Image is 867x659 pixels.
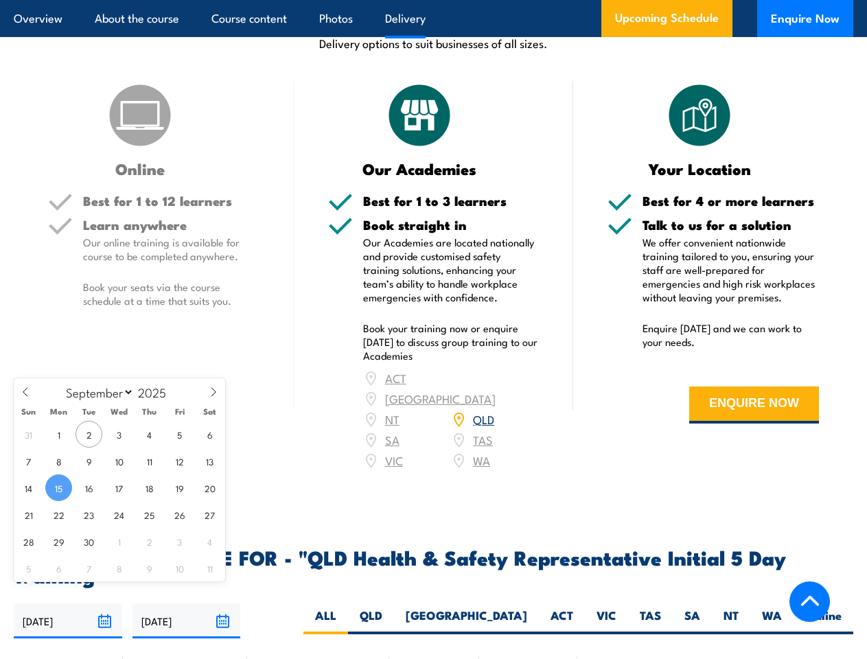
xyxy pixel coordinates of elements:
p: Our online training is available for course to be completed anywhere. [83,235,259,263]
p: Book your seats via the course schedule at a time that suits you. [83,280,259,308]
span: Tue [74,407,104,416]
span: Thu [135,407,165,416]
span: October 10, 2025 [166,555,193,581]
label: TAS [628,608,673,634]
h3: Your Location [608,161,791,176]
label: [GEOGRAPHIC_DATA] [394,608,539,634]
h3: Our Academies [328,161,512,176]
p: Book your training now or enquire [DATE] to discuss group training to our Academies [363,321,540,362]
h5: Best for 1 to 3 learners [363,194,540,207]
button: ENQUIRE NOW [689,386,819,424]
span: September 28, 2025 [15,528,42,555]
span: September 16, 2025 [76,474,102,501]
span: September 24, 2025 [106,501,132,528]
a: QLD [473,411,494,427]
span: September 17, 2025 [106,474,132,501]
label: VIC [585,608,628,634]
span: Sun [14,407,44,416]
span: August 31, 2025 [15,421,42,448]
span: September 12, 2025 [166,448,193,474]
span: Mon [44,407,74,416]
input: Year [134,384,179,400]
span: Sat [195,407,225,416]
span: September 4, 2025 [136,421,163,448]
span: September 1, 2025 [45,421,72,448]
span: October 8, 2025 [106,555,132,581]
h5: Learn anywhere [83,218,259,231]
label: QLD [348,608,394,634]
span: September 27, 2025 [196,501,223,528]
h5: Book straight in [363,218,540,231]
span: October 5, 2025 [15,555,42,581]
label: NT [712,608,750,634]
input: From date [14,603,122,638]
span: October 7, 2025 [76,555,102,581]
span: September 15, 2025 [45,474,72,501]
span: September 21, 2025 [15,501,42,528]
span: September 7, 2025 [15,448,42,474]
span: September 9, 2025 [76,448,102,474]
span: October 2, 2025 [136,528,163,555]
span: September 29, 2025 [45,528,72,555]
span: September 22, 2025 [45,501,72,528]
span: September 26, 2025 [166,501,193,528]
span: September 18, 2025 [136,474,163,501]
select: Month [60,383,135,401]
span: October 4, 2025 [196,528,223,555]
span: September 5, 2025 [166,421,193,448]
p: Delivery options to suit businesses of all sizes. [14,35,853,51]
span: September 11, 2025 [136,448,163,474]
span: September 25, 2025 [136,501,163,528]
span: September 19, 2025 [166,474,193,501]
span: October 3, 2025 [166,528,193,555]
span: September 23, 2025 [76,501,102,528]
span: October 1, 2025 [106,528,132,555]
label: ALL [303,608,348,634]
span: October 11, 2025 [196,555,223,581]
span: September 8, 2025 [45,448,72,474]
span: Wed [104,407,135,416]
span: September 30, 2025 [76,528,102,555]
p: Enquire [DATE] and we can work to your needs. [643,321,819,349]
span: September 14, 2025 [15,474,42,501]
span: September 10, 2025 [106,448,132,474]
p: Our Academies are located nationally and provide customised safety training solutions, enhancing ... [363,235,540,304]
input: To date [132,603,241,638]
h5: Best for 4 or more learners [643,194,819,207]
label: ACT [539,608,585,634]
label: Online [794,608,853,634]
span: October 6, 2025 [45,555,72,581]
span: September 6, 2025 [196,421,223,448]
p: We offer convenient nationwide training tailored to you, ensuring your staff are well-prepared fo... [643,235,819,304]
h5: Best for 1 to 12 learners [83,194,259,207]
h2: UPCOMING SCHEDULE FOR - "QLD Health & Safety Representative Initial 5 Day Training" [14,548,853,583]
span: Fri [165,407,195,416]
span: September 3, 2025 [106,421,132,448]
h3: Online [48,161,232,176]
span: September 20, 2025 [196,474,223,501]
h5: Talk to us for a solution [643,218,819,231]
label: WA [750,608,794,634]
label: SA [673,608,712,634]
span: September 13, 2025 [196,448,223,474]
span: October 9, 2025 [136,555,163,581]
span: September 2, 2025 [76,421,102,448]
